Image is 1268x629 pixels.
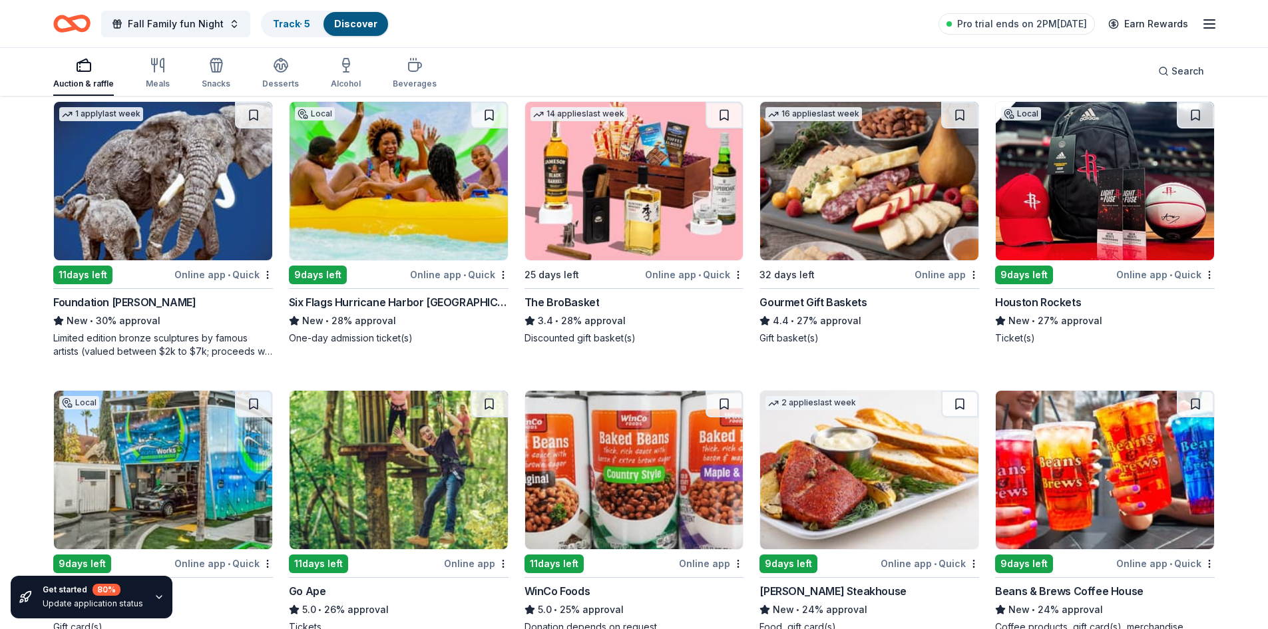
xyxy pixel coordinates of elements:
div: Houston Rockets [995,294,1081,310]
div: Limited edition bronze sculptures by famous artists (valued between $2k to $7k; proceeds will spl... [53,331,273,358]
a: Track· 5 [273,18,310,29]
div: Update application status [43,598,143,609]
div: Beans & Brews Coffee House [995,583,1144,599]
button: Alcohol [331,52,361,96]
span: 5.0 [538,602,552,618]
button: Desserts [262,52,299,96]
div: 27% approval [995,313,1215,329]
div: 11 days left [525,554,584,573]
div: 11 days left [53,266,112,284]
div: 32 days left [759,267,815,283]
span: 5.0 [302,602,316,618]
div: 80 % [93,584,120,596]
button: Track· 5Discover [261,11,389,37]
div: 24% approval [995,602,1215,618]
div: 9 days left [289,266,347,284]
span: Fall Family fun Night [128,16,224,32]
span: • [934,558,937,569]
div: Snacks [202,79,230,89]
div: 24% approval [759,602,979,618]
img: Image for Perry's Steakhouse [760,391,978,549]
div: Alcohol [331,79,361,89]
img: Image for The BroBasket [525,102,743,260]
a: Image for Gourmet Gift Baskets16 applieslast week32 days leftOnline appGourmet Gift Baskets4.4•27... [759,101,979,345]
div: Meals [146,79,170,89]
span: Search [1171,63,1204,79]
img: Image for Gourmet Gift Baskets [760,102,978,260]
div: One-day admission ticket(s) [289,331,509,345]
button: Beverages [393,52,437,96]
div: Gourmet Gift Baskets [759,294,867,310]
div: 9 days left [53,554,111,573]
span: New [67,313,88,329]
img: Image for Beans & Brews Coffee House [996,391,1214,549]
div: 1 apply last week [59,107,143,121]
span: • [1169,270,1172,280]
span: New [1008,602,1030,618]
span: • [1032,604,1036,615]
div: 30% approval [53,313,273,329]
div: 25% approval [525,602,744,618]
a: Home [53,8,91,39]
div: Gift basket(s) [759,331,979,345]
div: [PERSON_NAME] Steakhouse [759,583,906,599]
a: Image for Houston RocketsLocal9days leftOnline app•QuickHouston RocketsNew•27% approvalTicket(s) [995,101,1215,345]
button: Search [1148,58,1215,85]
a: Image for Six Flags Hurricane Harbor Splashtown (Houston)Local9days leftOnline app•QuickSix Flags... [289,101,509,345]
div: 28% approval [525,313,744,329]
span: • [797,604,800,615]
img: Image for WinCo Foods [525,391,743,549]
span: Pro trial ends on 2PM[DATE] [957,16,1087,32]
div: Online app Quick [881,555,979,572]
span: • [1169,558,1172,569]
div: Online app [444,555,509,572]
div: Online app Quick [1116,266,1215,283]
span: • [228,270,230,280]
span: • [228,558,230,569]
div: Online app Quick [410,266,509,283]
div: Online app [679,555,743,572]
div: Online app Quick [1116,555,1215,572]
span: New [773,602,794,618]
div: Beverages [393,79,437,89]
a: Image for The BroBasket14 applieslast week25 days leftOnline app•QuickThe BroBasket3.4•28% approv... [525,101,744,345]
div: Online app [915,266,979,283]
img: Image for Houston Rockets [996,102,1214,260]
div: WinCo Foods [525,583,590,599]
img: Image for Foundation Michelangelo [54,102,272,260]
span: • [791,315,795,326]
div: 9 days left [759,554,817,573]
div: Online app Quick [645,266,743,283]
span: • [318,604,321,615]
span: • [1032,315,1036,326]
div: Online app Quick [174,266,273,283]
button: Snacks [202,52,230,96]
div: 27% approval [759,313,979,329]
div: Local [59,396,99,409]
div: Auction & raffle [53,79,114,89]
span: • [325,315,329,326]
div: Foundation [PERSON_NAME] [53,294,196,310]
div: 28% approval [289,313,509,329]
span: New [302,313,323,329]
img: Image for Six Flags Hurricane Harbor Splashtown (Houston) [290,102,508,260]
div: Get started [43,584,143,596]
img: Image for Go Ape [290,391,508,549]
div: 11 days left [289,554,348,573]
div: The BroBasket [525,294,600,310]
a: Discover [334,18,377,29]
a: Earn Rewards [1100,12,1196,36]
div: 26% approval [289,602,509,618]
span: • [555,315,558,326]
span: • [554,604,557,615]
div: 2 applies last week [765,396,859,410]
button: Fall Family fun Night [101,11,250,37]
span: 4.4 [773,313,789,329]
a: Image for Foundation Michelangelo1 applylast week11days leftOnline app•QuickFoundation [PERSON_NA... [53,101,273,358]
div: Desserts [262,79,299,89]
a: Pro trial ends on 2PM[DATE] [939,13,1095,35]
div: 9 days left [995,266,1053,284]
button: Auction & raffle [53,52,114,96]
div: Ticket(s) [995,331,1215,345]
div: Online app Quick [174,555,273,572]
